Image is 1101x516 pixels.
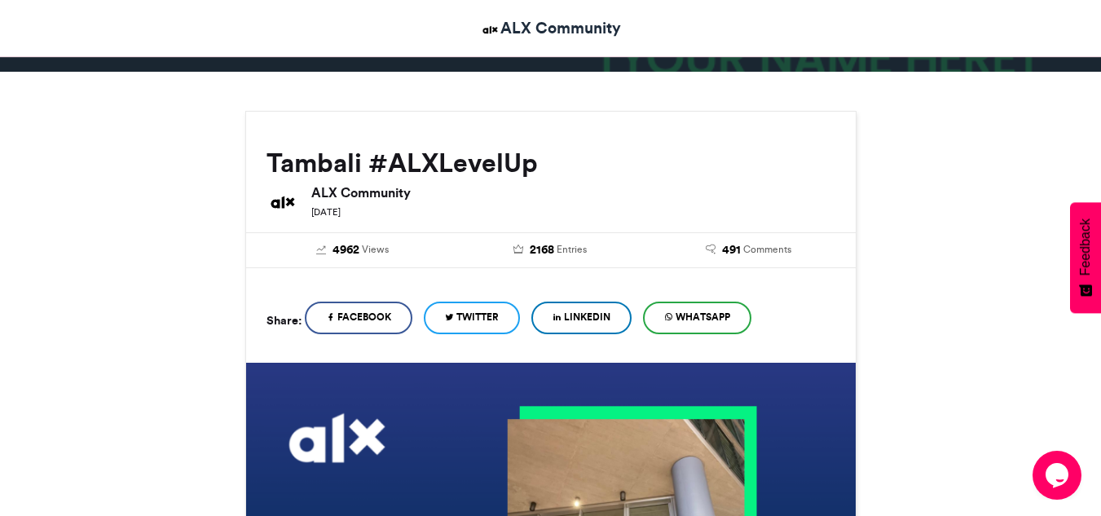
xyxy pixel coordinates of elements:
[266,148,835,178] h2: Tambali #ALXLevelUp
[311,186,835,199] h6: ALX Community
[480,20,500,40] img: ALX Community
[662,241,835,259] a: 491 Comments
[557,242,587,257] span: Entries
[456,310,499,324] span: Twitter
[1033,451,1085,500] iframe: chat widget
[333,241,359,259] span: 4962
[743,242,791,257] span: Comments
[337,310,391,324] span: Facebook
[424,302,520,334] a: Twitter
[722,241,741,259] span: 491
[480,16,621,40] a: ALX Community
[676,310,730,324] span: WhatsApp
[1070,202,1101,313] button: Feedback - Show survey
[266,310,302,331] h5: Share:
[1078,218,1093,276] span: Feedback
[305,302,412,334] a: Facebook
[530,241,554,259] span: 2168
[311,206,341,218] small: [DATE]
[564,310,610,324] span: LinkedIn
[531,302,632,334] a: LinkedIn
[266,241,440,259] a: 4962 Views
[362,242,389,257] span: Views
[643,302,751,334] a: WhatsApp
[266,186,299,218] img: ALX Community
[464,241,637,259] a: 2168 Entries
